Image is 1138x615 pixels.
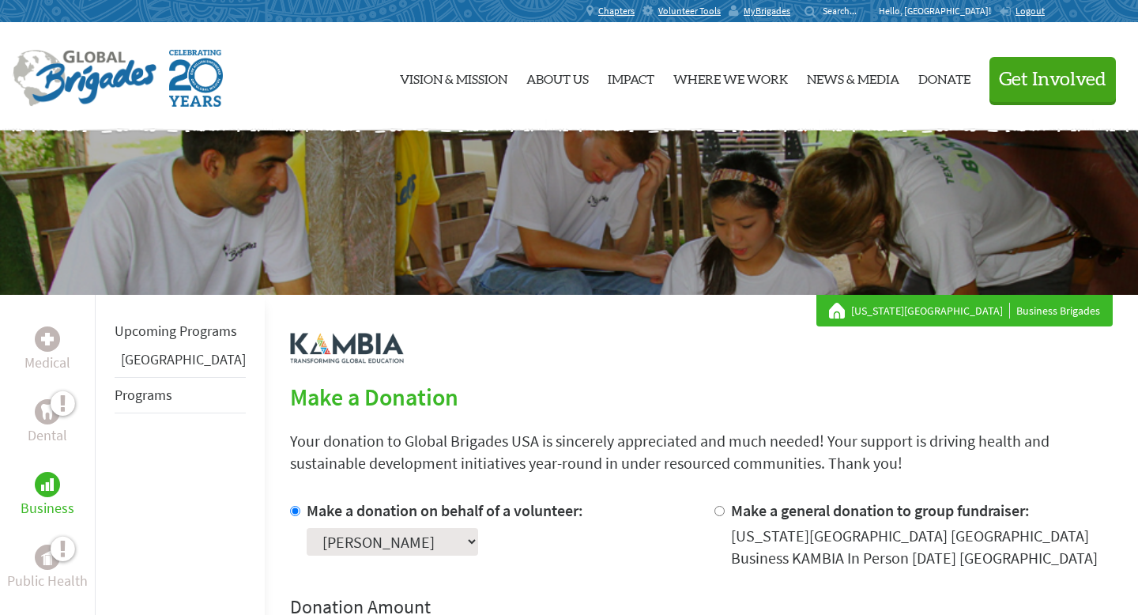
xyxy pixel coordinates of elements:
h2: Make a Donation [290,383,1113,411]
div: Public Health [35,545,60,570]
div: [US_STATE][GEOGRAPHIC_DATA] [GEOGRAPHIC_DATA] Business KAMBIA In Person [DATE] [GEOGRAPHIC_DATA] [731,525,1114,569]
a: [GEOGRAPHIC_DATA] [121,350,246,368]
img: Global Brigades Logo [13,50,156,107]
img: Dental [41,404,54,419]
a: BusinessBusiness [21,472,74,519]
p: Dental [28,424,67,447]
a: MedicalMedical [24,326,70,374]
a: Upcoming Programs [115,322,237,340]
p: Hello, [GEOGRAPHIC_DATA]! [879,5,999,17]
a: Public HealthPublic Health [7,545,88,592]
div: Medical [35,326,60,352]
button: Get Involved [989,57,1116,102]
a: Vision & Mission [400,36,507,118]
label: Make a donation on behalf of a volunteer: [307,500,583,520]
li: Panama [115,349,246,377]
a: Donate [918,36,970,118]
a: Programs [115,386,172,404]
span: MyBrigades [744,5,790,17]
img: Medical [41,333,54,345]
p: Medical [24,352,70,374]
a: News & Media [807,36,899,118]
img: Public Health [41,549,54,565]
span: Chapters [598,5,635,17]
div: Business [35,472,60,497]
img: Business [41,478,54,491]
p: Public Health [7,570,88,592]
label: Make a general donation to group fundraiser: [731,500,1030,520]
a: Logout [999,5,1045,17]
div: Dental [35,399,60,424]
li: Programs [115,377,246,413]
a: About Us [526,36,589,118]
img: Global Brigades Celebrating 20 Years [169,50,223,107]
span: Logout [1016,5,1045,17]
a: DentalDental [28,399,67,447]
a: Impact [608,36,654,118]
a: [US_STATE][GEOGRAPHIC_DATA] [851,303,1010,319]
span: Get Involved [999,70,1106,89]
input: Search... [823,5,868,17]
p: Business [21,497,74,519]
a: Where We Work [673,36,788,118]
p: Your donation to Global Brigades USA is sincerely appreciated and much needed! Your support is dr... [290,430,1113,474]
li: Upcoming Programs [115,314,246,349]
img: logo-kambia.png [290,333,404,364]
span: Volunteer Tools [658,5,721,17]
div: Business Brigades [829,303,1100,319]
